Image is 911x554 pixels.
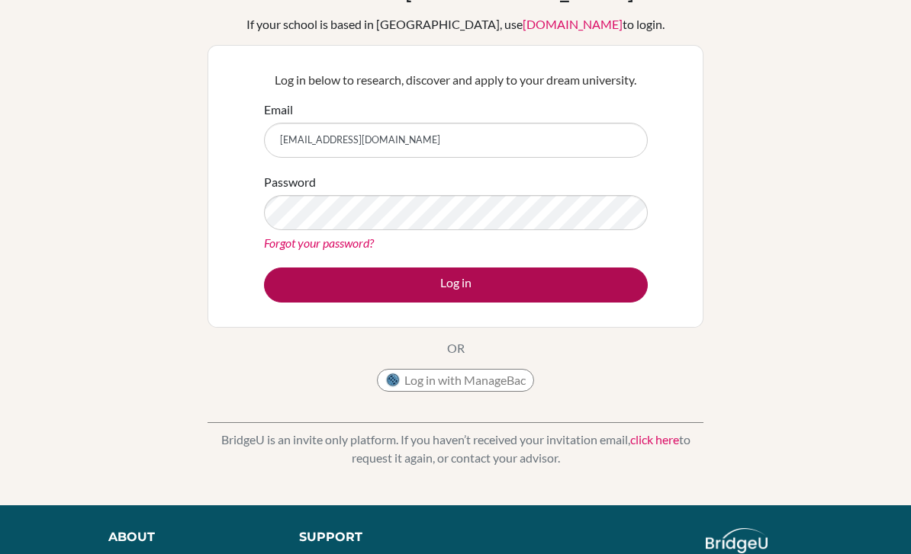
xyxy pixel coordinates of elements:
[264,174,316,192] label: Password
[447,340,465,358] p: OR
[299,529,441,547] div: Support
[208,431,703,468] p: BridgeU is an invite only platform. If you haven’t received your invitation email, to request it ...
[108,529,265,547] div: About
[264,236,374,251] a: Forgot your password?
[264,268,648,303] button: Log in
[246,16,665,34] div: If your school is based in [GEOGRAPHIC_DATA], use to login.
[523,18,623,32] a: [DOMAIN_NAME]
[630,433,679,447] a: click here
[264,72,648,90] p: Log in below to research, discover and apply to your dream university.
[706,529,768,554] img: logo_white@2x-f4f0deed5e89b7ecb1c2cc34c3e3d731f90f0f143d5ea2071677605dd97b5244.png
[264,101,293,120] label: Email
[377,370,534,392] button: Log in with ManageBac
